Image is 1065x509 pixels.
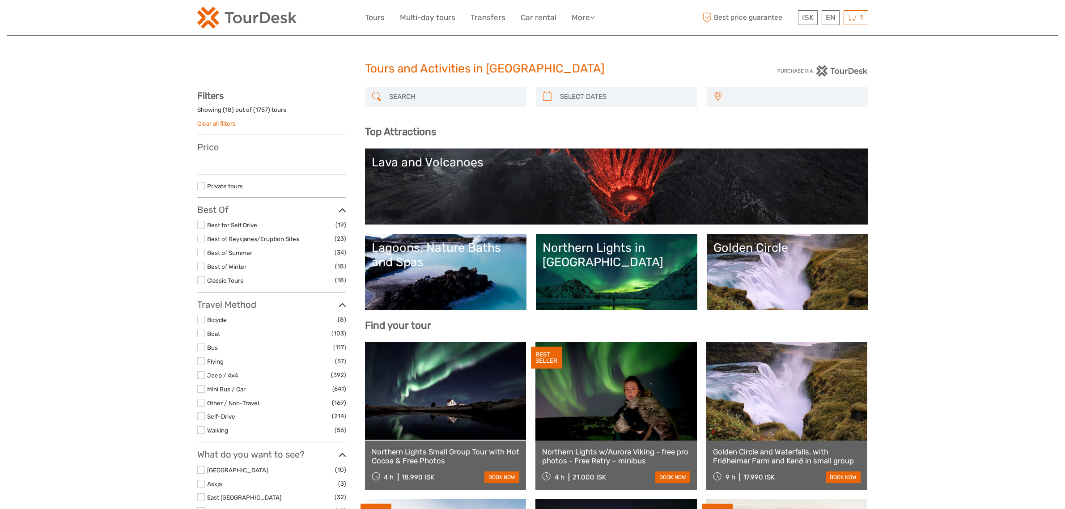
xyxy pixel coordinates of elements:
[335,492,346,502] span: (32)
[197,142,346,153] h3: Price
[822,10,840,25] div: EN
[331,370,346,380] span: (392)
[207,344,218,351] a: Bus
[207,358,224,365] a: Flying
[207,494,281,501] a: East [GEOGRAPHIC_DATA]
[365,319,431,331] b: Find your tour
[572,11,595,24] a: More
[335,261,346,271] span: (18)
[332,411,346,421] span: (214)
[197,299,346,310] h3: Travel Method
[338,479,346,489] span: (3)
[207,235,299,242] a: Best of Reykjanes/Eruption Sites
[335,356,346,366] span: (57)
[338,314,346,325] span: (8)
[372,241,520,270] div: Lagoons, Nature Baths and Spas
[543,241,691,303] a: Northern Lights in [GEOGRAPHIC_DATA]
[713,447,861,466] a: Golden Circle and Waterfalls, with Friðheimar Farm and Kerið in small group
[335,465,346,475] span: (10)
[207,480,222,488] a: Askja
[207,467,268,474] a: [GEOGRAPHIC_DATA]
[207,263,246,270] a: Best of Winter
[713,241,861,303] a: Golden Circle
[197,106,346,119] div: Showing ( ) out of ( ) tours
[542,447,690,466] a: Northern Lights w/Aurora Viking - free pro photos - Free Retry – minibus
[331,328,346,339] span: (103)
[384,473,394,481] span: 4 h
[531,347,562,369] div: BEST SELLER
[743,473,775,481] div: 17.990 ISK
[225,106,232,114] label: 18
[333,342,346,352] span: (117)
[197,204,346,215] h3: Best Of
[802,13,814,22] span: ISK
[255,106,268,114] label: 1757
[573,473,606,481] div: 21.000 ISK
[335,220,346,230] span: (19)
[207,330,220,337] a: Boat
[726,473,735,481] span: 9 h
[207,372,238,379] a: Jeep / 4x4
[372,155,861,218] a: Lava and Volcanoes
[207,182,243,190] a: Private tours
[713,241,861,255] div: Golden Circle
[471,11,505,24] a: Transfers
[335,247,346,258] span: (34)
[207,413,235,420] a: Self-Drive
[777,65,868,76] img: PurchaseViaTourDesk.png
[543,241,691,270] div: Northern Lights in [GEOGRAPHIC_DATA]
[197,7,297,29] img: 120-15d4194f-c635-41b9-a512-a3cb382bfb57_logo_small.png
[197,120,236,127] a: Clear all filters
[700,10,796,25] span: Best price guarantee
[372,241,520,303] a: Lagoons, Nature Baths and Spas
[372,447,520,466] a: Northern Lights Small Group Tour with Hot Cocoa & Free Photos
[207,221,257,229] a: Best for Self Drive
[332,398,346,408] span: (169)
[556,89,693,105] input: SELECT DATES
[402,473,434,481] div: 18.990 ISK
[365,11,385,24] a: Tours
[826,471,861,483] a: book now
[207,427,228,434] a: Walking
[335,425,346,435] span: (56)
[386,89,522,105] input: SEARCH
[207,277,243,284] a: Classic Tours
[521,11,556,24] a: Car rental
[335,233,346,244] span: (23)
[207,249,252,256] a: Best of Summer
[365,62,700,76] h1: Tours and Activities in [GEOGRAPHIC_DATA]
[335,275,346,285] span: (18)
[372,155,861,170] div: Lava and Volcanoes
[400,11,455,24] a: Multi-day tours
[332,384,346,394] span: (641)
[197,90,224,101] strong: Filters
[207,399,259,407] a: Other / Non-Travel
[484,471,519,483] a: book now
[207,316,227,323] a: Bicycle
[365,126,436,138] b: Top Attractions
[655,471,690,483] a: book now
[858,13,864,22] span: 1
[197,449,346,460] h3: What do you want to see?
[207,386,246,393] a: Mini Bus / Car
[555,473,564,481] span: 4 h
